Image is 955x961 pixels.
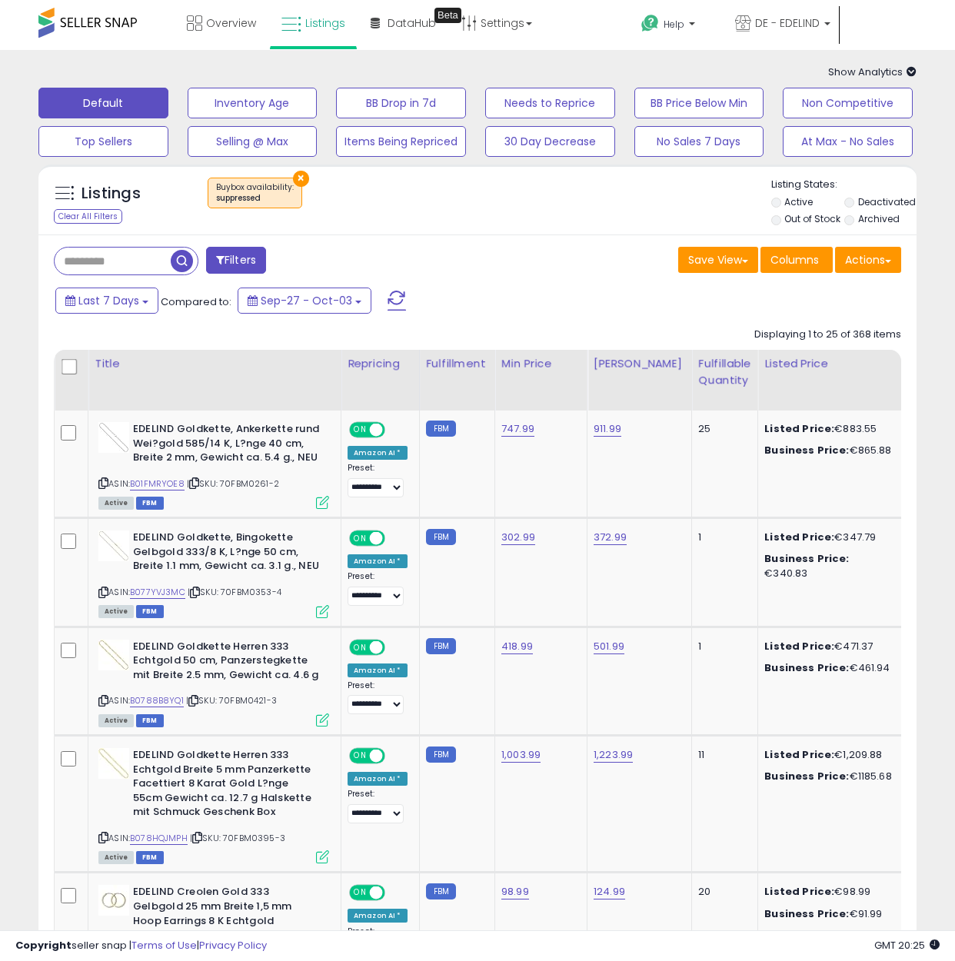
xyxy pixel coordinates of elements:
div: [PERSON_NAME] [594,356,685,372]
div: €1,209.88 [764,748,892,762]
button: Filters [206,247,266,274]
div: Amazon AI * [348,772,408,786]
button: Sep-27 - Oct-03 [238,288,371,314]
div: ASIN: [98,640,329,725]
div: Preset: [348,680,408,715]
button: Actions [835,247,901,273]
button: Needs to Reprice [485,88,615,118]
p: Listing States: [771,178,917,192]
b: Listed Price: [764,530,834,544]
div: €340.83 [764,552,892,580]
div: €865.88 [764,444,892,457]
span: ON [351,886,370,899]
span: 2025-10-11 20:25 GMT [874,938,940,953]
span: OFF [383,750,408,763]
b: Listed Price: [764,884,834,899]
button: Default [38,88,168,118]
label: Deactivated [858,195,916,208]
span: OFF [383,424,408,437]
div: Repricing [348,356,413,372]
b: EDELIND Goldkette Herren 333 Echtgold 50 cm, Panzerstegkette mit Breite 2.5 mm, Gewicht ca. 4.6 g [133,640,320,687]
button: BB Drop in 7d [336,88,466,118]
a: 372.99 [594,530,627,545]
a: 911.99 [594,421,621,437]
button: Items Being Repriced [336,126,466,157]
span: FBM [136,714,164,727]
small: FBM [426,421,456,437]
a: 1,003.99 [501,747,541,763]
h5: Listings [82,183,141,205]
span: | SKU: 70FBM0353-4 [188,586,281,598]
b: EDELIND Goldkette, Ankerkette rund Wei?gold 585/14 K, L?nge 40 cm, Breite 2 mm, Gewicht ca. 5.4 g... [133,422,320,469]
a: B0788B8YQ1 [130,694,184,707]
span: ON [351,640,370,653]
button: No Sales 7 Days [634,126,764,157]
span: | SKU: 70FBM0261-2 [187,477,279,490]
div: Preset: [348,789,408,823]
button: At Max - No Sales [783,126,913,157]
div: €91.99 [764,907,892,921]
span: Last 7 Days [78,293,139,308]
span: Sep-27 - Oct-03 [261,293,352,308]
span: | SKU: 70FBM0395-3 [190,832,285,844]
span: DE - EDELIND [755,15,820,31]
a: 501.99 [594,639,624,654]
span: FBM [136,497,164,510]
a: Privacy Policy [199,938,267,953]
div: €98.99 [764,885,892,899]
div: €471.37 [764,640,892,653]
label: Archived [858,212,900,225]
b: Listed Price: [764,421,834,436]
div: 25 [698,422,746,436]
small: FBM [426,638,456,654]
img: 31eMK1iCCWL._SL40_.jpg [98,530,129,561]
span: All listings currently available for purchase on Amazon [98,714,134,727]
span: ON [351,532,370,545]
div: Preset: [348,571,408,606]
div: €461.94 [764,661,892,675]
div: Min Price [501,356,581,372]
div: Fulfillment [426,356,488,372]
img: 41dQsazMh9L._SL40_.jpg [98,640,129,670]
i: Get Help [641,14,660,33]
div: Amazon AI * [348,446,408,460]
img: 41M0GzDLFwL._SL40_.jpg [98,885,129,916]
div: Displaying 1 to 25 of 368 items [754,328,901,342]
img: 31elRe-tIbL._SL40_.jpg [98,422,129,453]
button: Inventory Age [188,88,318,118]
span: OFF [383,886,408,899]
div: 1 [698,640,746,653]
label: Active [784,195,813,208]
span: OFF [383,640,408,653]
a: Help [629,2,721,50]
button: Top Sellers [38,126,168,157]
div: ASIN: [98,422,329,507]
span: DataHub [388,15,436,31]
a: 302.99 [501,530,535,545]
small: FBM [426,747,456,763]
button: Selling @ Max [188,126,318,157]
a: 124.99 [594,884,625,899]
b: Business Price: [764,769,849,783]
b: EDELIND Goldkette Herren 333 Echtgold Breite 5 mm Panzerkette Facettiert 8 Karat Gold L?nge 55cm ... [133,748,320,823]
strong: Copyright [15,938,72,953]
b: Listed Price: [764,639,834,653]
a: B01FMRYOE8 [130,477,185,490]
span: ON [351,750,370,763]
span: Help [664,18,684,31]
span: Show Analytics [828,65,917,79]
div: seller snap | | [15,939,267,953]
div: €1185.68 [764,770,892,783]
span: Columns [770,252,819,268]
span: All listings currently available for purchase on Amazon [98,851,134,864]
a: 1,223.99 [594,747,633,763]
b: Business Price: [764,443,849,457]
b: Business Price: [764,660,849,675]
b: EDELIND Creolen Gold 333 Gelbgold 25 mm Breite 1,5 mm Hoop Earrings 8 K Echtgold Ohrringe Rund fr... [133,885,320,960]
a: B077YVJ3MC [130,586,185,599]
span: Listings [305,15,345,31]
div: 20 [698,885,746,899]
div: Fulfillable Quantity [698,356,751,388]
a: B078HQJMPH [130,832,188,845]
button: Save View [678,247,758,273]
